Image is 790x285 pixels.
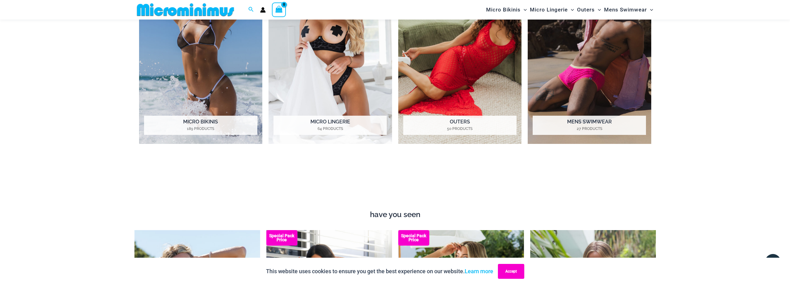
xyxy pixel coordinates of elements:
a: Micro LingerieMenu ToggleMenu Toggle [528,2,576,18]
a: Learn more [465,268,493,274]
span: Mens Swimwear [604,2,647,18]
h2: Micro Bikinis [144,116,257,135]
mark: 50 Products [403,126,517,131]
iframe: TrustedSite Certified [139,160,651,207]
h2: Mens Swimwear [533,116,646,135]
button: Accept [498,264,524,279]
mark: 27 Products [533,126,646,131]
b: Special Pack Price [398,234,429,242]
img: MM SHOP LOGO FLAT [134,3,237,17]
span: Micro Lingerie [530,2,568,18]
nav: Site Navigation [484,1,656,19]
a: View Shopping Cart, empty [272,2,286,17]
span: Menu Toggle [521,2,527,18]
a: Search icon link [248,6,254,14]
a: Micro BikinisMenu ToggleMenu Toggle [485,2,528,18]
span: Menu Toggle [568,2,574,18]
span: Micro Bikinis [486,2,521,18]
h2: Micro Lingerie [273,116,387,135]
p: This website uses cookies to ensure you get the best experience on our website. [266,267,493,276]
span: Menu Toggle [595,2,601,18]
a: Mens SwimwearMenu ToggleMenu Toggle [603,2,655,18]
a: Account icon link [260,7,266,13]
h2: Outers [403,116,517,135]
span: Menu Toggle [647,2,653,18]
span: Outers [577,2,595,18]
mark: 64 Products [273,126,387,131]
a: OutersMenu ToggleMenu Toggle [576,2,603,18]
mark: 189 Products [144,126,257,131]
b: Special Pack Price [266,234,297,242]
h4: have you seen [134,210,656,219]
